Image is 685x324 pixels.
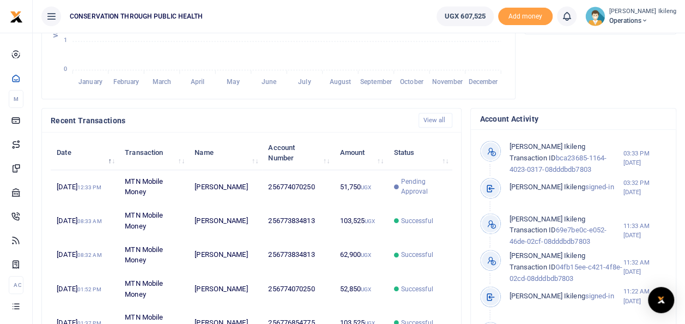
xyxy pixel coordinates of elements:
[262,170,334,204] td: 256774070250
[334,272,387,306] td: 52,850
[262,204,334,238] td: 256773834813
[77,252,102,258] small: 08:32 AM
[509,214,623,248] p: 69e7be0c-e052-46de-02cf-08dddbdb7803
[119,170,189,204] td: MTN Mobile Money
[51,238,119,272] td: [DATE]
[189,170,262,204] td: [PERSON_NAME]
[189,204,262,238] td: [PERSON_NAME]
[498,8,553,26] li: Toup your wallet
[432,78,463,86] tspan: November
[298,78,311,86] tspan: July
[262,238,334,272] td: 256773834813
[365,218,375,224] small: UGX
[498,11,553,20] a: Add money
[330,78,351,86] tspan: August
[585,7,605,26] img: profile-user
[509,154,555,162] span: Transaction ID
[51,204,119,238] td: [DATE]
[51,136,119,170] th: Date: activate to sort column descending
[119,204,189,238] td: MTN Mobile Money
[585,7,676,26] a: profile-user [PERSON_NAME] Ikileng Operations
[51,170,119,204] td: [DATE]
[334,136,387,170] th: Amount: activate to sort column ascending
[334,170,387,204] td: 51,750
[509,263,555,271] span: Transaction ID
[65,11,207,21] span: CONSERVATION THROUGH PUBLIC HEALTH
[401,250,433,260] span: Successful
[509,182,623,193] p: signed-in
[119,238,189,272] td: MTN Mobile Money
[191,78,205,86] tspan: April
[262,136,334,170] th: Account Number: activate to sort column ascending
[509,215,585,223] span: [PERSON_NAME] Ikileng
[77,184,101,190] small: 12:33 PM
[51,272,119,306] td: [DATE]
[509,183,585,191] span: [PERSON_NAME] Ikileng
[361,252,371,258] small: UGX
[9,276,23,294] li: Ac
[64,37,67,44] tspan: 1
[480,113,667,125] h4: Account Activity
[509,226,555,234] span: Transaction ID
[623,258,667,277] small: 11:32 AM [DATE]
[9,90,23,108] li: M
[623,287,667,305] small: 11:22 AM [DATE]
[445,11,486,22] span: UGX 607,525
[119,136,189,170] th: Transaction: activate to sort column ascending
[609,16,676,26] span: Operations
[419,113,453,128] a: View all
[648,287,674,313] div: Open Intercom Messenger
[509,250,623,284] p: 04fb15ee-c421-4f8e-02cd-08dddbdb7803
[189,272,262,306] td: [PERSON_NAME]
[189,136,262,170] th: Name: activate to sort column ascending
[360,78,392,86] tspan: September
[77,286,101,292] small: 01:52 PM
[387,136,452,170] th: Status: activate to sort column ascending
[623,149,667,167] small: 03:33 PM [DATE]
[262,78,277,86] tspan: June
[361,286,371,292] small: UGX
[10,10,23,23] img: logo-small
[227,78,239,86] tspan: May
[119,272,189,306] td: MTN Mobile Money
[432,7,498,26] li: Wallet ballance
[401,177,447,196] span: Pending Approval
[78,78,102,86] tspan: January
[609,7,676,16] small: [PERSON_NAME] Ikileng
[623,221,667,240] small: 11:33 AM [DATE]
[401,216,433,226] span: Successful
[334,238,387,272] td: 62,900
[509,141,623,175] p: bca23685-1164-4023-0317-08dddbdb7803
[77,218,102,224] small: 08:33 AM
[113,78,140,86] tspan: February
[334,204,387,238] td: 103,525
[509,291,623,302] p: signed-in
[401,284,433,294] span: Successful
[509,142,585,151] span: [PERSON_NAME] Ikileng
[468,78,498,86] tspan: December
[498,8,553,26] span: Add money
[262,272,334,306] td: 256774070250
[189,238,262,272] td: [PERSON_NAME]
[400,78,424,86] tspan: October
[509,251,585,260] span: [PERSON_NAME] Ikileng
[64,65,67,73] tspan: 0
[10,12,23,20] a: logo-small logo-large logo-large
[51,115,410,127] h4: Recent Transactions
[623,178,667,197] small: 03:32 PM [DATE]
[153,78,172,86] tspan: March
[437,7,494,26] a: UGX 607,525
[509,292,585,300] span: [PERSON_NAME] Ikileng
[361,184,371,190] small: UGX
